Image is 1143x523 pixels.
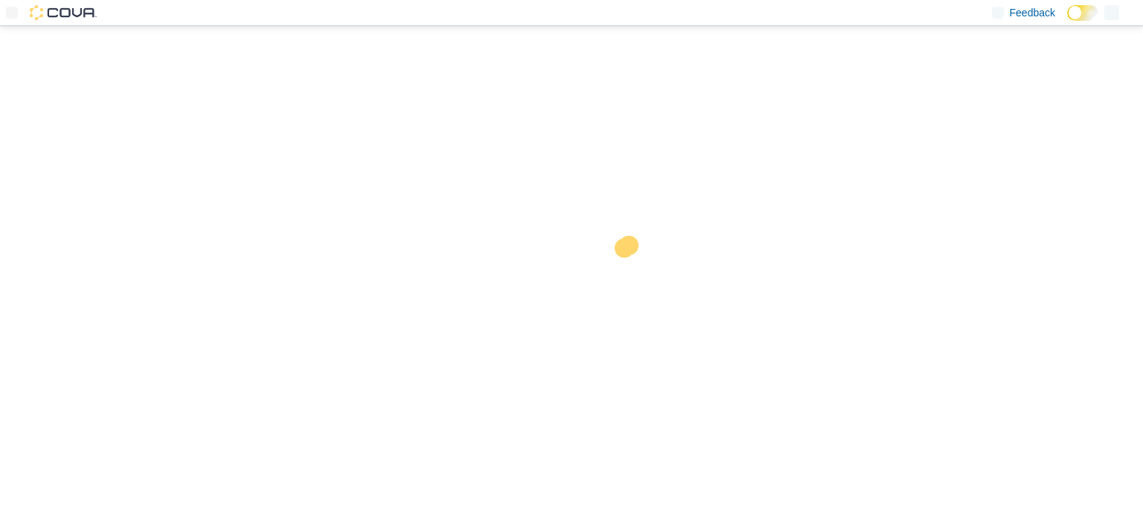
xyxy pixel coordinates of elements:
input: Dark Mode [1067,5,1098,21]
span: Dark Mode [1067,21,1068,22]
img: cova-loader [571,225,683,336]
span: Feedback [1010,5,1055,20]
img: Cova [30,5,97,20]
